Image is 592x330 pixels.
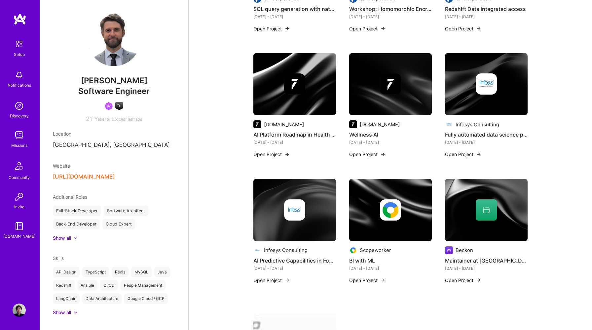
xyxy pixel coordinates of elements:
button: Open Project [445,25,481,32]
img: arrow-right [380,26,386,31]
button: [URL][DOMAIN_NAME] [53,173,115,180]
img: A.I. guild [115,102,123,110]
h4: AI Predictive Capabilities in Food Industry [253,256,336,265]
img: cover [349,179,432,241]
img: arrow-right [476,277,481,283]
img: logo [13,13,26,25]
div: [DATE] - [DATE] [349,265,432,272]
img: cover [445,53,528,115]
div: Notifications [8,82,31,89]
div: Missions [11,142,27,149]
img: Company logo [253,120,261,128]
div: MySQL [131,267,152,277]
h4: AI Platform Roadmap in Health Sciences [253,130,336,139]
h4: Wellness AI [349,130,432,139]
img: arrow-right [380,277,386,283]
img: Company logo [284,199,305,221]
h4: Maintainer at [GEOGRAPHIC_DATA] [445,256,528,265]
img: cover [253,179,336,241]
div: CI/CD [100,280,118,291]
h4: Workshop: Homomorphic Encryption and Multi-party Computation in Retail [349,5,432,13]
button: Open Project [349,151,386,158]
img: Been on Mission [105,102,113,110]
img: Company logo [445,120,453,128]
span: Website [53,163,70,169]
img: guide book [13,220,26,233]
img: teamwork [13,129,26,142]
button: Open Project [445,277,481,284]
div: Community [9,174,30,181]
div: Google Cloud / GCP [124,293,168,304]
span: 21 [86,115,92,122]
div: Location [53,130,175,137]
img: arrow-right [380,152,386,157]
span: Skills [53,255,64,261]
img: Company logo [284,73,305,95]
div: Software Architect [104,206,148,216]
div: Redis [112,267,129,277]
img: cover [445,179,528,241]
img: bell [13,68,26,82]
div: People Management [121,280,166,291]
div: [DATE] - [DATE] [253,265,336,272]
img: Company logo [380,73,401,95]
div: [DATE] - [DATE] [349,139,432,146]
span: Software Engineer [78,86,150,96]
div: [DATE] - [DATE] [445,13,528,20]
img: cover [349,53,432,115]
span: Years Experience [94,115,142,122]
img: Community [11,158,27,174]
div: Data Architecture [82,293,122,304]
img: User Avatar [13,304,26,317]
h4: SQL query generation with natural language for internal company's database [253,5,336,13]
div: Back-End Developer [53,219,100,229]
div: Setup [14,51,25,58]
button: Open Project [253,277,290,284]
div: [DATE] - [DATE] [253,13,336,20]
img: arrow-right [284,277,290,283]
div: [DATE] - [DATE] [445,265,528,272]
div: Infosys Consulting [264,247,308,254]
img: Invite [13,190,26,203]
img: arrow-right [284,26,290,31]
div: Scopeworker [360,247,391,254]
div: [DATE] - [DATE] [445,139,528,146]
div: Beckon [456,247,473,254]
div: Invite [14,203,24,210]
div: LangChain [53,293,80,304]
div: Full-Stack Developer [53,206,101,216]
button: Open Project [445,151,481,158]
img: Company logo [445,246,453,254]
h4: Fully automated data science pipeline [445,130,528,139]
div: [DATE] - [DATE] [349,13,432,20]
div: Redshift [53,280,75,291]
h4: BI with ML [349,256,432,265]
img: discovery [13,99,26,112]
img: Company logo [349,246,357,254]
span: Additional Roles [53,194,87,200]
div: [DOMAIN_NAME] [264,121,304,128]
button: Open Project [253,151,290,158]
div: Discovery [10,112,29,119]
img: setup [12,37,26,51]
span: [PERSON_NAME] [53,76,175,86]
div: TypeScript [82,267,109,277]
div: Show all [53,235,71,241]
div: [DATE] - [DATE] [253,139,336,146]
div: Infosys Consulting [456,121,499,128]
h4: Redshift Data integrated access [445,5,528,13]
button: Open Project [253,25,290,32]
div: Show all [53,309,71,316]
button: Open Project [349,277,386,284]
div: API Design [53,267,80,277]
div: Ansible [77,280,97,291]
div: [DOMAIN_NAME] [360,121,400,128]
img: Company logo [349,120,357,128]
p: [GEOGRAPHIC_DATA], [GEOGRAPHIC_DATA] [53,141,175,149]
div: Java [154,267,170,277]
img: arrow-right [476,26,481,31]
img: cover [253,53,336,115]
a: User Avatar [11,304,27,317]
img: Company logo [476,73,497,95]
img: User Avatar [88,13,140,66]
